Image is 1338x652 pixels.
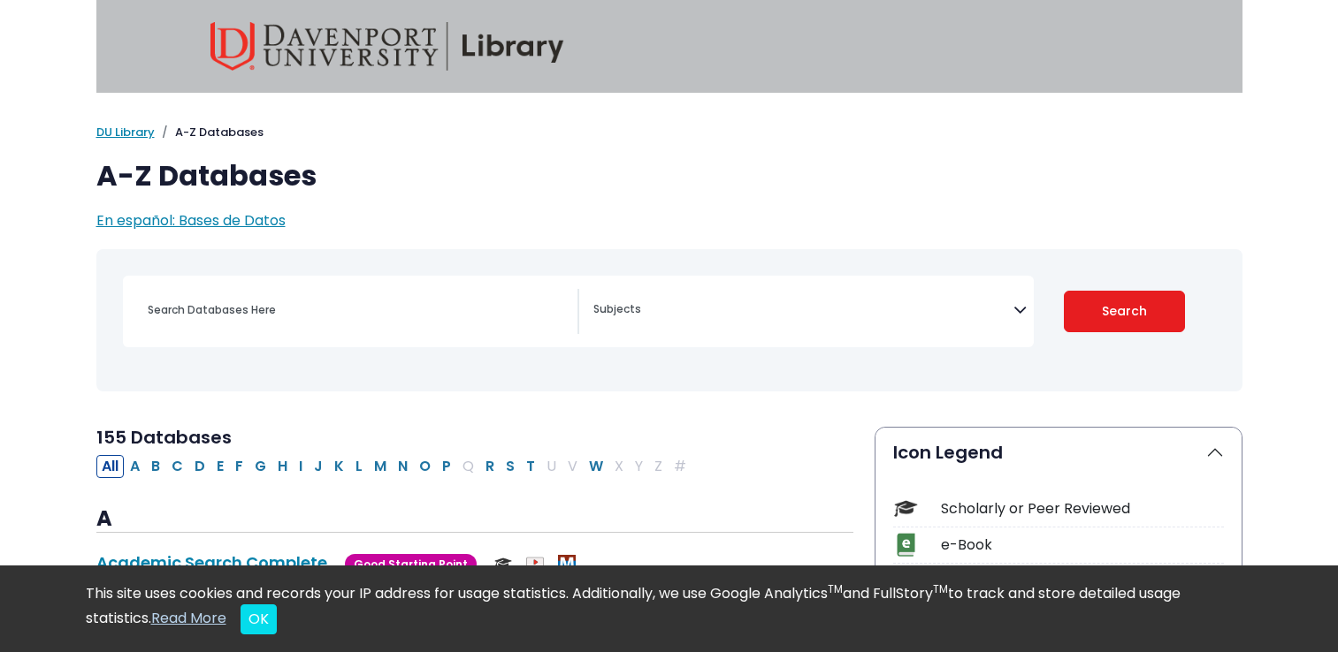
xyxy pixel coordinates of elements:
[210,22,564,71] img: Davenport University Library
[941,534,1224,556] div: e-Book
[1064,291,1185,332] button: Submit for Search Results
[414,455,436,478] button: Filter Results O
[369,455,392,478] button: Filter Results M
[189,455,210,478] button: Filter Results D
[96,455,124,478] button: All
[241,604,277,634] button: Close
[875,428,1242,477] button: Icon Legend
[125,455,145,478] button: Filter Results A
[584,455,608,478] button: Filter Results W
[96,425,232,450] span: 155 Databases
[437,455,456,478] button: Filter Results P
[393,455,413,478] button: Filter Results N
[828,581,843,596] sup: TM
[96,506,853,533] h3: A
[230,455,248,478] button: Filter Results F
[211,455,229,478] button: Filter Results E
[345,554,477,574] span: Good Starting Point
[593,304,1013,318] textarea: Search
[96,210,286,231] a: En español: Bases de Datos
[155,124,264,141] li: A-Z Databases
[96,455,693,475] div: Alpha-list to filter by first letter of database name
[166,455,188,478] button: Filter Results C
[941,498,1224,519] div: Scholarly or Peer Reviewed
[249,455,271,478] button: Filter Results G
[96,124,155,140] a: DU Library
[894,533,918,557] img: Icon e-Book
[86,583,1253,634] div: This site uses cookies and records your IP address for usage statistics. Additionally, we use Goo...
[526,555,544,572] img: Audio & Video
[151,608,226,628] a: Read More
[146,455,165,478] button: Filter Results B
[309,455,328,478] button: Filter Results J
[294,455,308,478] button: Filter Results I
[558,555,576,572] img: MeL (Michigan electronic Library)
[96,249,1242,391] nav: Search filters
[329,455,349,478] button: Filter Results K
[501,455,520,478] button: Filter Results S
[96,551,327,573] a: Academic Search Complete
[494,555,512,572] img: Scholarly or Peer Reviewed
[272,455,293,478] button: Filter Results H
[96,124,1242,141] nav: breadcrumb
[96,159,1242,193] h1: A-Z Databases
[894,497,918,520] img: Icon Scholarly or Peer Reviewed
[137,297,577,322] input: Search database by title or keyword
[350,455,368,478] button: Filter Results L
[933,581,948,596] sup: TM
[480,455,500,478] button: Filter Results R
[521,455,540,478] button: Filter Results T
